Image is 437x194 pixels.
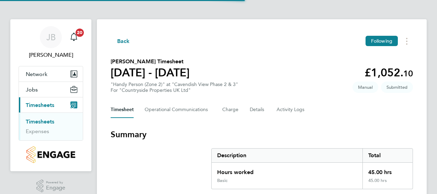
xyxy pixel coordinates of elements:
span: Timesheets [26,102,54,108]
h3: Summary [111,129,413,140]
span: 20 [76,29,84,37]
div: 45.00 hrs [362,178,413,189]
span: James Ballantyne [19,51,83,59]
a: Go to home page [19,146,83,163]
a: 20 [67,26,81,48]
a: Timesheets [26,118,54,125]
a: Powered byEngage [36,180,66,193]
span: Back [117,37,130,45]
button: Network [19,66,83,82]
img: countryside-properties-logo-retina.png [26,146,75,163]
nav: Main navigation [10,19,91,171]
button: Charge [222,101,239,118]
span: Engage [46,185,65,191]
h1: [DATE] - [DATE] [111,66,190,79]
div: Timesheets [19,112,83,140]
div: Total [362,149,413,162]
div: Description [212,149,362,162]
button: Back [111,37,130,45]
a: Expenses [26,128,49,134]
div: Basic [217,178,227,183]
button: Timesheets Menu [401,36,413,46]
button: Following [366,36,398,46]
span: 10 [403,68,413,78]
button: Timesheets [19,97,83,112]
span: Jobs [26,86,38,93]
a: JB[PERSON_NAME] [19,26,83,59]
span: This timesheet is Submitted. [381,82,413,93]
span: Powered by [46,180,65,185]
div: 45.00 hrs [362,163,413,178]
div: Summary [211,148,413,189]
button: Activity Logs [277,101,305,118]
span: This timesheet was manually created. [352,82,378,93]
div: "Handy Person (Zone 2)" at "Cavendish View Phase 2 & 3" [111,82,238,93]
button: Details [250,101,266,118]
span: Following [371,38,392,44]
span: JB [46,33,56,42]
app-decimal: £1,052. [365,66,413,79]
div: For "Countryside Properties UK Ltd" [111,87,238,93]
span: Network [26,71,47,77]
button: Jobs [19,82,83,97]
div: Hours worked [212,163,362,178]
button: Timesheet [111,101,134,118]
button: Operational Communications [145,101,211,118]
h2: [PERSON_NAME] Timesheet [111,57,190,66]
